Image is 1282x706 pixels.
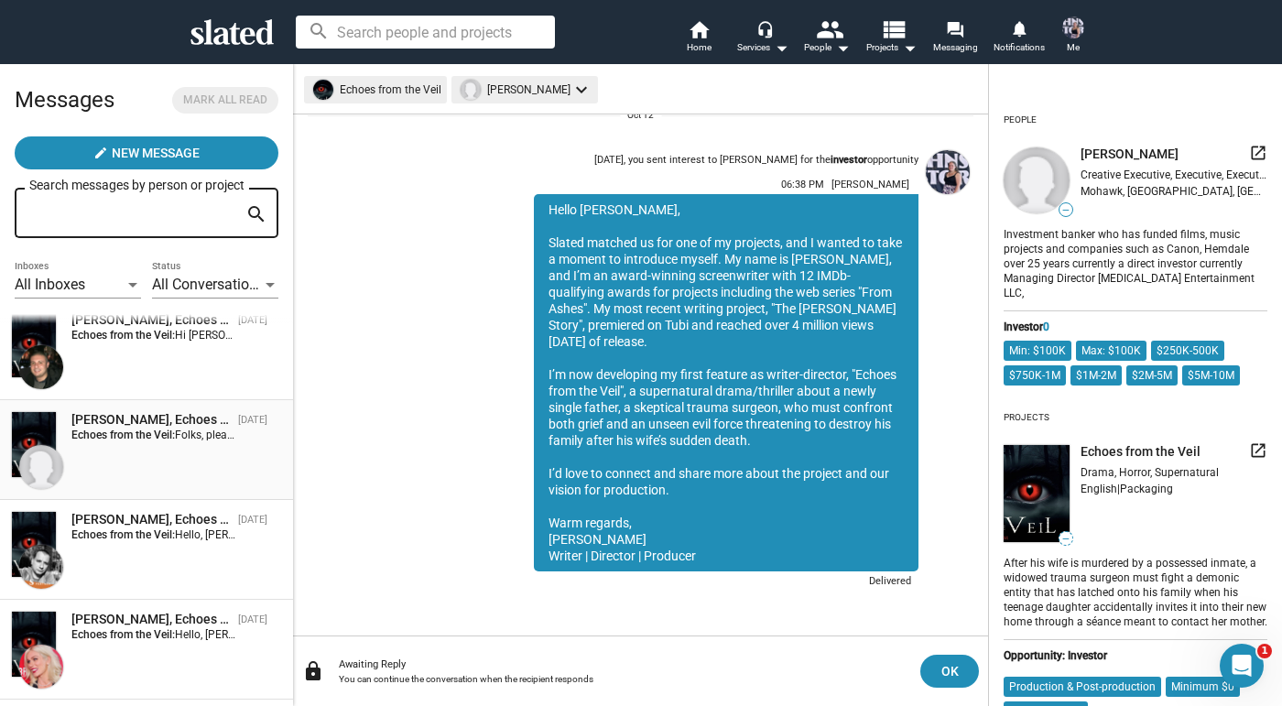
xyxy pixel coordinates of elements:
div: Opportunity: Investor [1004,649,1267,662]
b: Later [DATE] [45,387,136,402]
span: Home [687,37,712,59]
mat-chip: [PERSON_NAME] [451,76,598,103]
div: Nicole says… [15,168,352,277]
mat-icon: lock [302,660,324,682]
button: Start recording [116,566,131,581]
strong: Echoes from the Veil: [71,429,175,441]
img: undefined [1004,147,1070,213]
span: — [1059,534,1072,544]
mat-icon: arrow_drop_down [831,37,853,59]
strong: Filmmakers: How Marketplace Matching works [75,494,294,528]
div: Creative Executive, Executive, Executive Producer, Producer, Writer [1081,168,1267,181]
mat-icon: launch [1249,441,1267,460]
a: Notifications [987,18,1051,59]
div: In the meantime, these articles might help: [15,418,300,475]
div: Investor [1004,320,1267,333]
div: People [804,37,850,59]
div: Filmmakers: How Marketplace Matching works [57,478,351,546]
img: undefined [461,80,481,100]
button: People [795,18,859,59]
span: New Message [112,136,200,169]
span: 1 [1257,644,1272,658]
span: [PERSON_NAME] [1081,146,1179,163]
div: The team will be back 🕒 [29,369,286,405]
span: | [1117,483,1120,495]
iframe: Intercom live chat [1220,644,1264,688]
button: Projects [859,18,923,59]
strong: investor [831,154,867,166]
strong: Echoes from the Veil: [71,628,175,641]
div: Delivered [858,571,918,594]
mat-chip: Max: $100K [1076,341,1146,361]
mat-icon: view_list [880,16,907,42]
img: Echoes from the Veil [12,412,56,477]
div: [DATE], you sent interest to [PERSON_NAME] for the opportunity [594,154,918,168]
span: — [1059,205,1072,215]
img: Nicole Sell [926,150,970,194]
a: Messaging [923,18,987,59]
mat-chip: $750K-1M [1004,365,1066,386]
strong: Echoes from the Veil: [71,528,175,541]
div: [DATE] [15,144,352,168]
div: In the meantime, these articles might help: [29,429,286,464]
button: Emoji picker [58,566,72,581]
button: Send a message… [314,559,343,588]
button: Home [287,7,321,42]
img: Echoes from the Veil [12,512,56,577]
mat-chip: Production & Post-production [1004,677,1161,697]
mat-icon: notifications [1010,19,1027,37]
div: Mohawk, [GEOGRAPHIC_DATA], [GEOGRAPHIC_DATA] [1081,185,1267,198]
mat-chip: $1M-2M [1070,365,1122,386]
div: Ludmila Dayer, Echoes from the Veil [71,611,231,628]
img: Nicole Sell [1062,16,1084,38]
span: Packaging [1120,483,1173,495]
mat-chip: Minimum $0 [1166,677,1240,697]
div: People [1004,107,1037,133]
div: Awaiting Reply [339,658,906,670]
div: After his wife is murdered by a possessed inmate, a widowed trauma surgeon must fight a demonic e... [1004,553,1267,630]
img: Sharon Bruneau [19,445,63,489]
button: go back [12,7,47,42]
div: Operator says… [15,277,352,418]
mat-chip: Min: $100K [1004,341,1071,361]
div: Sharon Bruneau, Echoes from the Veil [71,411,231,429]
mat-icon: arrow_drop_down [898,37,920,59]
button: Services [731,18,795,59]
div: Close [321,7,354,40]
span: Drama, Horror, Supernatural [1081,466,1219,479]
button: OK [920,655,979,688]
time: [DATE] [238,514,267,526]
span: Echoes from the Veil [1081,443,1201,461]
img: Marco Allegri [19,545,63,589]
mat-icon: create [93,146,108,160]
button: Upload attachment [28,566,43,581]
button: New Message [15,136,278,169]
a: Nicole Sell [922,147,973,598]
mat-chip: $2M-5M [1126,365,1178,386]
a: Home [667,18,731,59]
span: Me [1067,37,1080,59]
span: OK [935,655,964,688]
mat-icon: headset_mic [756,20,773,37]
span: [PERSON_NAME] [831,179,909,190]
div: You can continue the conversation when the recipient responds [339,674,906,684]
img: Echoes from the Veil [12,312,56,377]
div: Services [737,37,788,59]
span: 0 [1043,320,1049,333]
mat-icon: home [688,18,710,40]
span: Projects [866,37,917,59]
textarea: Message… [16,527,351,559]
img: Antonino Iacopino [19,345,63,389]
div: Projects [1004,405,1049,430]
div: Investment banker who has funded films, music projects and companies such as Canon, Hemdale over ... [1004,224,1267,301]
img: Profile image for Mitchell [52,10,81,39]
h2: Messages [15,78,114,122]
span: English [1081,483,1117,495]
mat-icon: arrow_drop_down [770,37,792,59]
button: Nicole SellMe [1051,13,1095,60]
span: 06:38 PM [781,179,824,190]
div: You’ll get replies here and in your email:✉️[EMAIL_ADDRESS][DOMAIN_NAME]The team will be back🕒Lat... [15,277,300,416]
button: Mark all read [172,87,278,114]
span: Mark all read [183,91,267,110]
h1: [PERSON_NAME] [89,9,208,23]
